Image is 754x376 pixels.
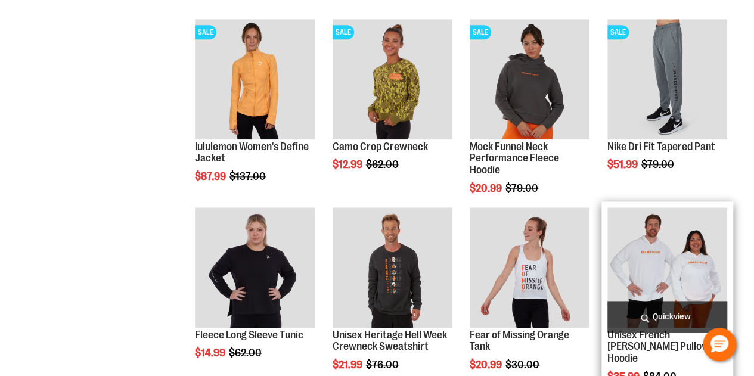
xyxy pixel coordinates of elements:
span: $62.00 [229,347,263,359]
img: Product image for Unisex French Terry Pullover Hoodie [607,207,727,327]
span: $20.99 [470,182,504,194]
div: product [327,13,458,201]
div: product [189,13,321,213]
div: product [464,13,595,225]
span: SALE [195,25,216,39]
span: $12.99 [333,159,364,170]
img: Product image for Fleece Long Sleeve Tunic [195,207,315,327]
a: Fleece Long Sleeve Tunic [195,329,303,341]
a: Product image for Fear of Missing Orange Tank [470,207,589,329]
span: $87.99 [195,170,228,182]
a: Product image for Nike Dri Fit Tapered PantSALE [607,19,727,141]
span: SALE [333,25,354,39]
button: Hello, have a question? Let’s chat. [703,328,736,361]
span: $51.99 [607,159,640,170]
a: Nike Dri Fit Tapered Pant [607,141,715,153]
img: Product image for lululemon Define Jacket [195,19,315,139]
span: $14.99 [195,347,227,359]
a: Fear of Missing Orange Tank [470,329,569,353]
span: SALE [470,25,491,39]
img: Product image for Camo Crop Crewneck [333,19,452,139]
a: lululemon Women's Define Jacket [195,141,309,164]
span: $76.00 [366,359,401,371]
span: SALE [607,25,629,39]
a: Camo Crop Crewneck [333,141,428,153]
a: Quickview [607,301,727,333]
span: $62.00 [366,159,401,170]
span: $30.00 [505,359,541,371]
a: Product image for Camo Crop CrewneckSALE [333,19,452,141]
img: Product image for Unisex Heritage Hell Week Crewneck Sweatshirt [333,207,452,327]
a: Product image for Unisex French Terry Pullover Hoodie [607,207,727,329]
span: $20.99 [470,359,504,371]
a: Unisex Heritage Hell Week Crewneck Sweatshirt [333,329,447,353]
a: Unisex French [PERSON_NAME] Pullover Hoodie [607,329,716,365]
span: $79.00 [505,182,540,194]
span: $79.00 [641,159,676,170]
img: Product image for Fear of Missing Orange Tank [470,207,589,327]
a: Mock Funnel Neck Performance Fleece Hoodie [470,141,559,176]
img: Product image for Mock Funnel Neck Performance Fleece Hoodie [470,19,589,139]
span: $21.99 [333,359,364,371]
a: Product image for lululemon Define JacketSALE [195,19,315,141]
a: Product image for Fleece Long Sleeve Tunic [195,207,315,329]
div: product [601,13,733,201]
span: $137.00 [229,170,268,182]
a: Product image for Unisex Heritage Hell Week Crewneck Sweatshirt [333,207,452,329]
a: Product image for Mock Funnel Neck Performance Fleece HoodieSALE [470,19,589,141]
img: Product image for Nike Dri Fit Tapered Pant [607,19,727,139]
